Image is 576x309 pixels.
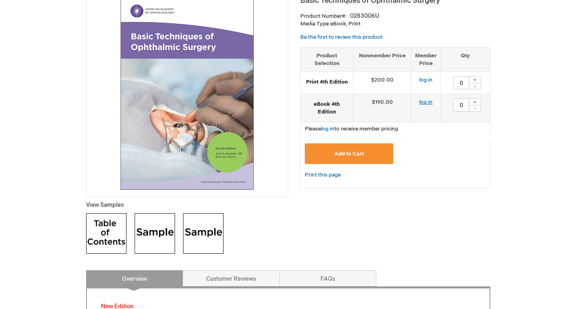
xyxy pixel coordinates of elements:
div: 0283006U [350,12,379,20]
div: - [469,83,481,89]
p: View Samples [86,201,288,209]
p: eBook, Print [300,20,490,28]
th: Qty [441,47,490,71]
strong: Product Number [300,13,347,19]
input: Qty [453,99,469,111]
a: Overview [86,270,183,286]
img: Click to view [183,213,224,254]
th: Nonmember Price [353,47,411,71]
strong: eBook 4th Edition [305,101,349,116]
button: Add to Cart [305,143,394,164]
a: log in [419,99,433,105]
img: Click to view [86,213,127,254]
a: Customer Reviews [183,270,280,286]
a: log in [321,126,334,132]
input: Qty [453,76,469,89]
a: Print this page [305,170,341,180]
span: Please to receive member pricing [305,126,398,132]
strong: Media Type: [300,21,330,27]
td: $200.00 [353,72,411,94]
td: $190.00 [353,94,411,122]
span: Add to Cart [334,151,364,157]
a: FAQs [279,270,376,286]
strong: Print 4th Edition [305,78,349,86]
div: + [469,76,481,83]
a: log in [419,77,433,83]
th: Product Selection [301,47,354,71]
a: Be the first to review this product [300,34,382,40]
div: + [469,99,481,105]
img: Click to view [135,213,175,254]
th: Member Price [411,47,441,71]
div: - [469,105,481,111]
